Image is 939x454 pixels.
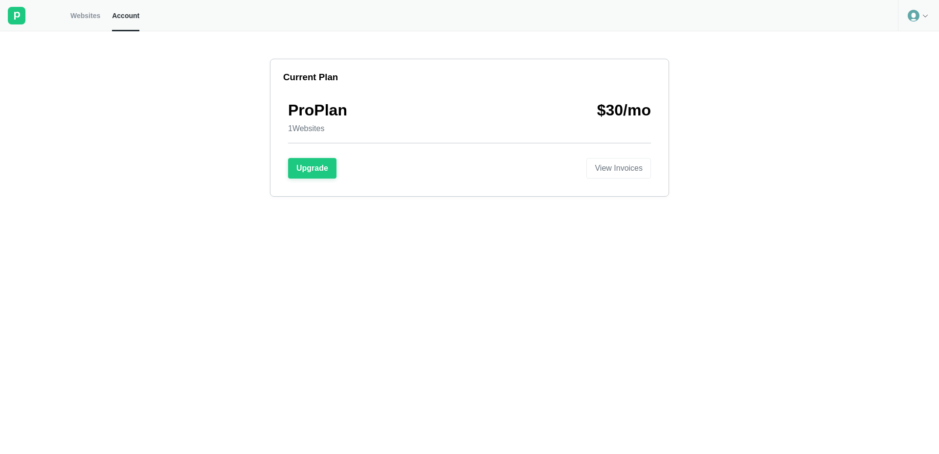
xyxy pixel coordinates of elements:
button: Upgrade [288,158,336,179]
div: Upgrade [296,164,328,173]
button: View Invoices [586,158,651,179]
p: 1 Websites [288,124,347,133]
h3: Current Plan [283,72,338,83]
span: Websites [70,11,100,20]
div: View Invoices [595,164,643,173]
h1: Pro Plan [288,101,347,119]
span: Account [112,11,139,20]
h1: $ 30 /mo [597,101,651,119]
